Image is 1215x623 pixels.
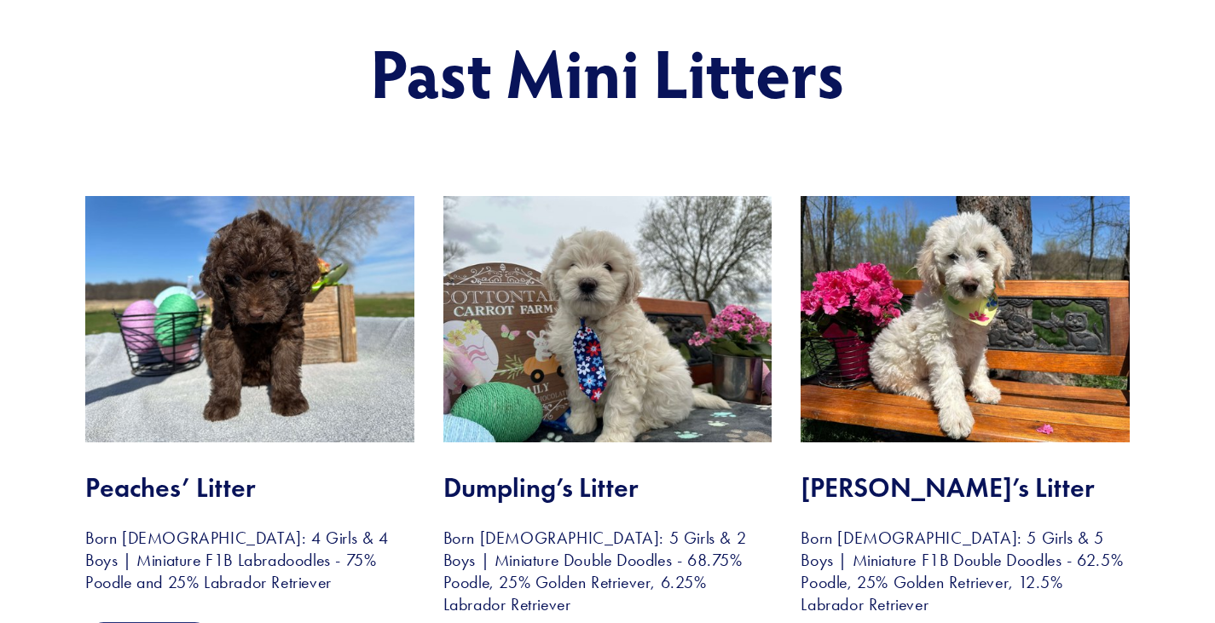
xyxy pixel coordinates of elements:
h2: [PERSON_NAME]’s Litter [801,471,1130,504]
h3: Born [DEMOGRAPHIC_DATA]: 5 Girls & 2 Boys | Miniature Double Doodles - 68.75% Poodle, 25% Golden ... [443,527,772,615]
h3: Born [DEMOGRAPHIC_DATA]: 4 Girls & 4 Boys | Miniature F1B Labradoodles - 75% Poodle and 25% Labra... [85,527,414,593]
h2: Peaches’ Litter [85,471,414,504]
h2: Dumpling’s Litter [443,471,772,504]
h3: Born [DEMOGRAPHIC_DATA]: 5 Girls & 5 Boys | Miniature F1B Double Doodles - 62.5% Poodle, 25% Gold... [801,527,1130,615]
h1: Past Mini Litters [175,34,1040,109]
